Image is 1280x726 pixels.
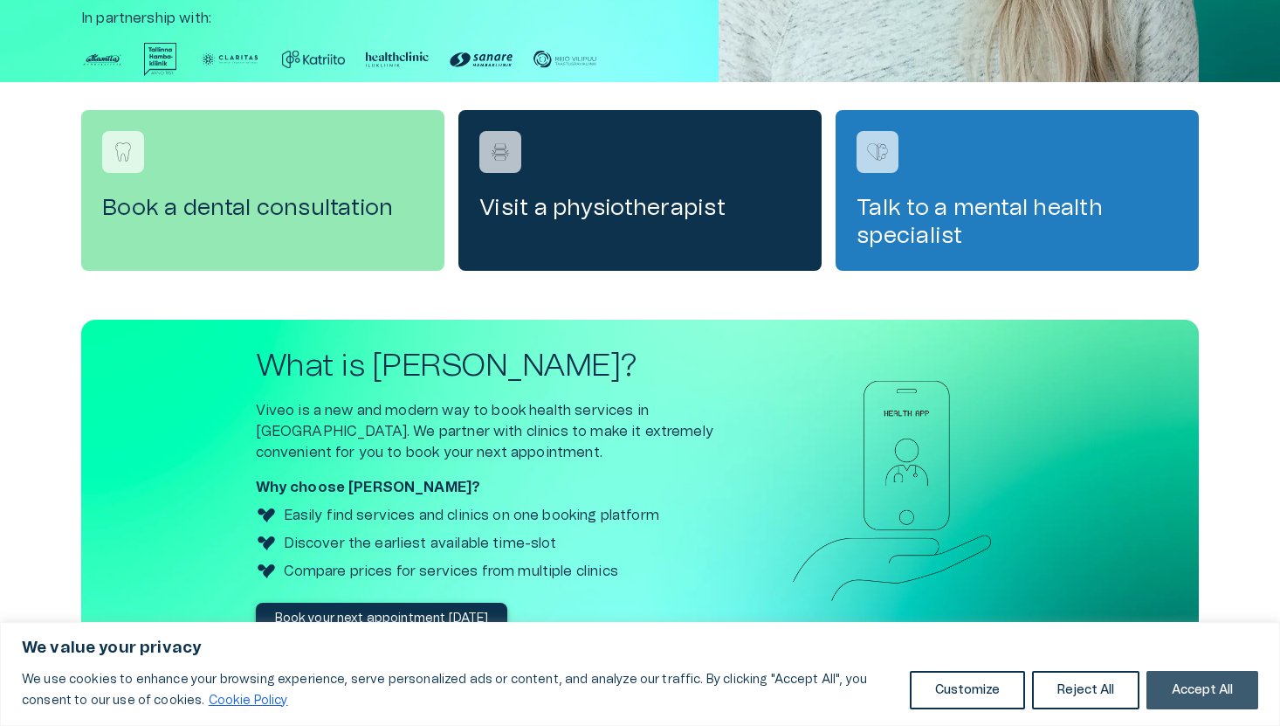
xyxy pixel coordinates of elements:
[450,43,513,76] img: Partner logo
[81,110,444,271] a: Navigate to service booking
[1032,671,1139,709] button: Reject All
[208,694,289,708] a: Cookie Policy
[910,671,1025,709] button: Customize
[256,561,277,582] img: Viveo logo
[864,139,891,165] img: Talk to a mental health specialist logo
[102,194,423,222] h4: Book a dental consultation
[836,110,1199,271] a: Navigate to service booking
[256,348,719,385] h2: What is [PERSON_NAME]?
[458,110,822,271] a: Navigate to service booking
[110,139,136,165] img: Book a dental consultation logo
[284,561,618,582] p: Compare prices for services from multiple clinics
[256,533,277,554] img: Viveo logo
[275,610,489,628] p: Book your next appointment [DATE]
[487,139,513,165] img: Visit a physiotherapist logo
[144,43,177,76] img: Partner logo
[81,43,123,76] img: Partner logo
[479,194,801,222] h4: Visit a physiotherapist
[256,505,277,526] img: Viveo logo
[81,8,1199,29] p: In partnership with :
[1146,671,1258,709] button: Accept All
[857,194,1178,250] h4: Talk to a mental health specialist
[284,505,659,526] p: Easily find services and clinics on one booking platform
[256,477,719,498] p: Why choose [PERSON_NAME]?
[284,533,557,554] p: Discover the earliest available time-slot
[256,603,508,635] button: Book your next appointment [DATE]
[366,43,429,76] img: Partner logo
[22,669,897,711] p: We use cookies to enhance your browsing experience, serve personalized ads or content, and analyz...
[282,43,345,76] img: Partner logo
[533,43,596,76] img: Partner logo
[22,638,1258,659] p: We value your privacy
[198,43,261,76] img: Partner logo
[256,400,719,463] p: Viveo is a new and modern way to book health services in [GEOGRAPHIC_DATA]. We partner with clini...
